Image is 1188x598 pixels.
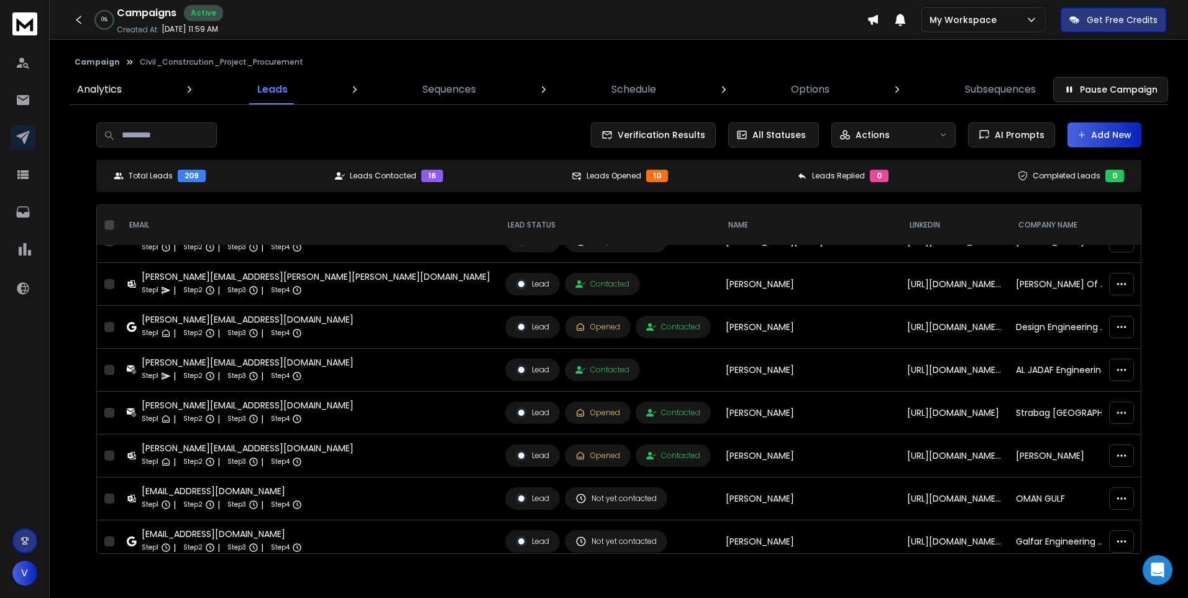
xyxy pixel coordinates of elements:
[718,392,900,435] td: [PERSON_NAME]
[1053,77,1168,102] button: Pause Campaign
[516,407,549,418] div: Lead
[718,306,900,349] td: [PERSON_NAME]
[1008,306,1117,349] td: Design Engineering Consultants
[261,370,263,382] p: |
[1008,435,1117,477] td: [PERSON_NAME]
[1033,171,1100,181] p: Completed Leads
[516,278,549,290] div: Lead
[591,122,716,147] button: Verification Results
[217,327,220,339] p: |
[752,129,806,141] p: All Statuses
[227,541,246,554] p: Step 3
[217,413,220,425] p: |
[261,413,263,425] p: |
[812,171,865,181] p: Leads Replied
[257,82,288,97] p: Leads
[261,499,263,511] p: |
[900,520,1008,563] td: [URL][DOMAIN_NAME][PERSON_NAME]
[227,241,246,254] p: Step 3
[930,14,1002,26] p: My Workspace
[611,82,656,97] p: Schedule
[498,205,718,246] th: LEAD STATUS
[1087,14,1158,26] p: Get Free Credits
[1067,122,1141,147] button: Add New
[142,485,302,497] div: [EMAIL_ADDRESS][DOMAIN_NAME]
[142,528,302,540] div: [EMAIL_ADDRESS][DOMAIN_NAME]
[142,499,158,511] p: Step 1
[261,284,263,297] p: |
[271,370,290,382] p: Step 4
[173,284,176,297] p: |
[646,451,700,461] div: Contacted
[1143,555,1172,585] div: Open Intercom Messenger
[965,82,1036,97] p: Subsequences
[129,171,173,181] p: Total Leads
[142,456,158,468] p: Step 1
[1008,349,1117,392] td: AL JADAF Engineering
[142,541,158,554] p: Step 1
[271,456,290,468] p: Step 4
[261,541,263,554] p: |
[604,75,664,104] a: Schedule
[575,493,657,504] div: Not yet contacted
[173,327,176,339] p: |
[142,313,354,326] div: [PERSON_NAME][EMAIL_ADDRESS][DOMAIN_NAME]
[217,284,220,297] p: |
[227,284,246,297] p: Step 3
[516,450,549,461] div: Lead
[791,82,829,97] p: Options
[142,327,158,339] p: Step 1
[173,456,176,468] p: |
[227,327,246,339] p: Step 3
[227,499,246,511] p: Step 3
[421,170,443,182] div: 16
[271,241,290,254] p: Step 4
[575,365,629,375] div: Contacted
[613,129,705,141] span: Verification Results
[900,435,1008,477] td: [URL][DOMAIN_NAME][PERSON_NAME]
[575,408,620,418] div: Opened
[183,456,203,468] p: Step 2
[1008,392,1117,435] td: Strabag [GEOGRAPHIC_DATA]
[217,456,220,468] p: |
[900,477,1008,520] td: [URL][DOMAIN_NAME][PERSON_NAME]
[900,306,1008,349] td: [URL][DOMAIN_NAME][PERSON_NAME]
[217,541,220,554] p: |
[1008,520,1117,563] td: Galfar Engineering & Contracting
[142,284,158,297] p: Step 1
[183,284,203,297] p: Step 2
[900,349,1008,392] td: [URL][DOMAIN_NAME][PERSON_NAME]
[142,241,158,254] p: Step 1
[718,435,900,477] td: [PERSON_NAME]
[271,413,290,425] p: Step 4
[119,205,498,246] th: EMAIL
[173,241,176,254] p: |
[183,370,203,382] p: Step 2
[183,541,203,554] p: Step 2
[183,327,203,339] p: Step 2
[415,75,483,104] a: Sequences
[217,241,220,254] p: |
[227,370,246,382] p: Step 3
[261,456,263,468] p: |
[856,129,890,141] p: Actions
[718,349,900,392] td: [PERSON_NAME]
[250,75,295,104] a: Leads
[142,356,354,369] div: [PERSON_NAME][EMAIL_ADDRESS][DOMAIN_NAME]
[516,493,549,504] div: Lead
[870,170,889,182] div: 0
[1008,263,1117,306] td: [PERSON_NAME] Of Companies
[173,413,176,425] p: |
[575,536,657,547] div: Not yet contacted
[217,499,220,511] p: |
[173,370,176,382] p: |
[1061,7,1166,32] button: Get Free Credits
[957,75,1043,104] a: Subsequences
[183,499,203,511] p: Step 2
[142,370,158,382] p: Step 1
[1105,170,1124,182] div: 0
[227,413,246,425] p: Step 3
[101,16,107,24] p: 0 %
[516,321,549,333] div: Lead
[178,170,206,182] div: 209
